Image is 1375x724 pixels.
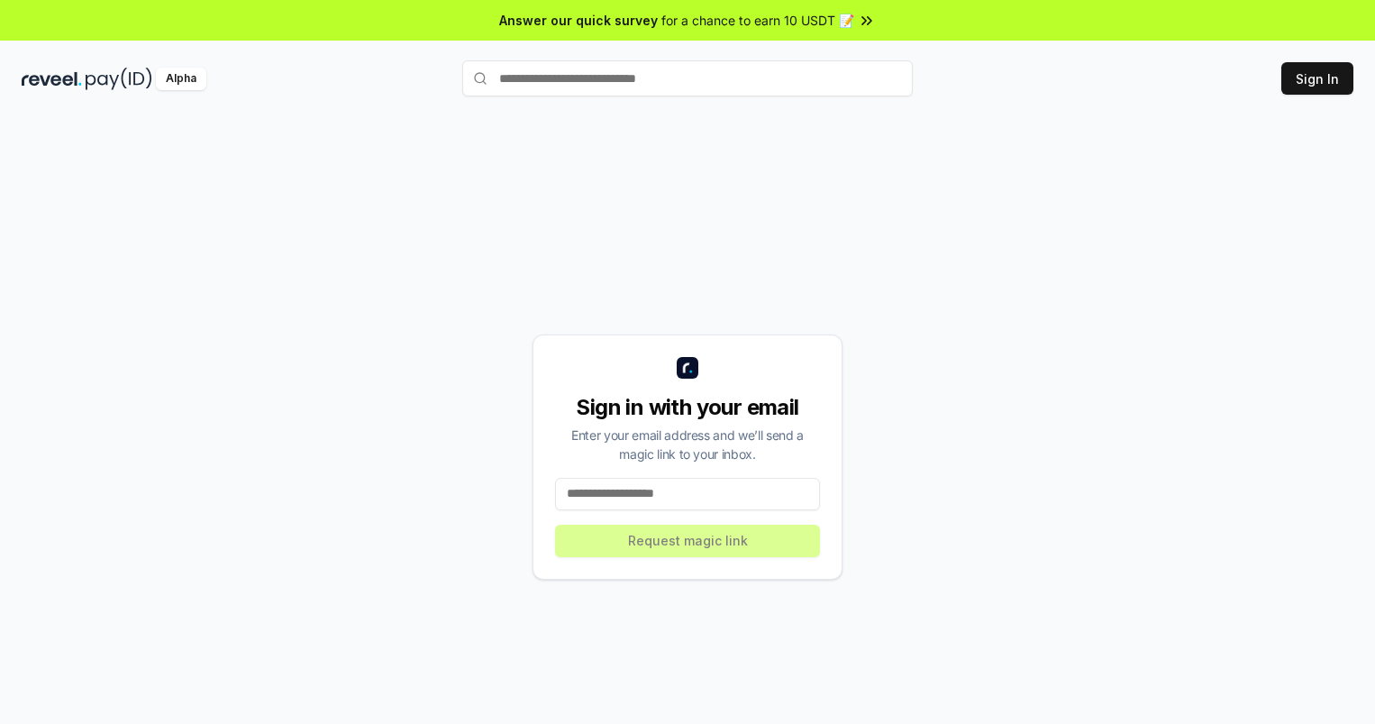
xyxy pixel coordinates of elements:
div: Sign in with your email [555,393,820,422]
img: reveel_dark [22,68,82,90]
div: Enter your email address and we’ll send a magic link to your inbox. [555,426,820,463]
img: logo_small [677,357,698,379]
span: Answer our quick survey [499,11,658,30]
button: Sign In [1281,62,1353,95]
div: Alpha [156,68,206,90]
img: pay_id [86,68,152,90]
span: for a chance to earn 10 USDT 📝 [661,11,854,30]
